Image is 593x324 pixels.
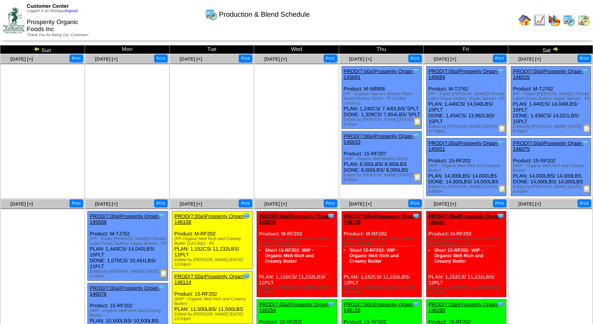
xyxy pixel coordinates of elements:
button: Print [154,54,168,63]
a: [DATE] [+] [349,201,371,207]
div: (FP-Organic Melt Rich and Creamy Butter (12/13oz) - IP) [174,237,252,246]
div: (FP-Organic Melt Rich and Creamy Butter (12/13oz) - IP) [344,237,422,246]
img: Tooltip [327,300,335,308]
div: Product: 15-RF202 PLAN: 11,500LBS / 11,500LBS [172,272,253,324]
button: Print [577,54,591,63]
div: (WIP - Organic Melt Rich and Creamy Butter) [174,297,252,306]
div: Product: M-TJ762 PLAN: 1,440CS / 14,040LBS / 15PLT DONE: 1,434CS / 13,982LBS / 15PLT [426,66,506,136]
a: PROD(7:00a)Prosperity Organ-145694 [428,68,499,80]
a: PROD(7:00a)Prosperity Organ-145691 [344,68,414,80]
a: (logout) [64,9,78,13]
img: Tooltip [158,212,166,220]
span: [DATE] [+] [349,56,371,62]
a: PROD(7:00a)Prosperity Organ-146076 [90,285,160,297]
a: PROD(7:00a)Prosperity Organ-146154 [259,301,329,313]
div: Edited by [PERSON_NAME] [DATE] 10:03pm [174,312,252,321]
img: Tooltip [497,67,505,75]
img: Production Report [583,185,591,192]
img: arrowright.gif [552,46,558,52]
img: Production Report [414,173,421,181]
td: Mon [85,45,170,54]
a: PROD(7:00a)Prosperity Organ-146156 [344,301,414,313]
img: line_graph.gif [533,14,546,26]
img: graph.gif [548,14,560,26]
img: Tooltip [243,272,250,280]
img: Tooltip [412,300,420,308]
a: Short 15-RF202: WIP - Organic Melt Rich and Creamy Butter [350,247,399,264]
button: Print [239,54,252,63]
img: Production Report [498,185,506,192]
span: [DATE] [+] [264,56,287,62]
img: Tooltip [158,284,166,292]
a: [DATE] [+] [433,201,456,207]
a: [DATE] [+] [518,56,541,62]
img: Tooltip [581,67,589,75]
a: PROD(7:00a)Prosperity Organ-146075 [513,140,583,152]
div: (WIP - Organic Melt Rich and Creamy Butter) [90,308,168,318]
div: (FP - Organic Nature's Basket Plant-Based Buttery Sticks - IP (12/8oz cartons)) [344,92,422,106]
div: Edited by [PERSON_NAME] [DATE] 10:37pm [344,286,422,295]
a: [DATE] [+] [433,56,456,62]
span: Production & Blend Schedule [219,10,310,19]
a: PROD(7:00a)Prosperity Organ-146136 [344,213,418,225]
div: Edited by [PERSON_NAME] [DATE] 10:34pm [428,124,506,134]
div: (FP-Organic Melt Rich and Creamy Butter (12/13oz) - IP) [259,237,337,246]
div: (FP - Trader [PERSON_NAME]'s Private Label Oranic Buttery Vegan Spread - IP) [90,237,168,246]
a: [DATE] [+] [95,201,118,207]
img: Tooltip [497,300,505,308]
div: (WIP - Organic Melt Rich and Creamy Butter) [513,164,591,173]
span: Customer Center [27,3,69,9]
span: [DATE] [+] [95,56,118,62]
div: Product: M-RF202 PLAN: 1,152CS / 11,232LBS / 12PLT [342,211,422,297]
img: Tooltip [581,139,589,147]
a: PROD(7:00a)Prosperity Organ-146114 [174,273,244,285]
div: Product: M-TJ762 PLAN: 1,440CS / 14,040LBS / 15PLT DONE: 1,076CS / 10,491LBS / 11PLT [88,211,168,281]
div: Product: M-RF202 PLAN: 1,152CS / 11,232LBS / 12PLT [257,211,337,297]
div: Product: 15-RF207 PLAN: 8,000LBS / 8,000LBS DONE: 8,000LBS / 8,000LBS [342,131,422,185]
button: Print [239,199,252,207]
a: [DATE] [+] [264,201,287,207]
button: Print [69,54,83,63]
span: Thank You for Being Our Customer! [27,33,88,37]
button: Print [408,54,422,63]
img: calendarprod.gif [563,14,575,26]
img: Tooltip [497,212,505,220]
a: [DATE] [+] [518,201,541,207]
div: (FP - Trader [PERSON_NAME]'s Private Label Oranic Buttery Vegan Spread - IP) [428,92,506,101]
div: (WIP - Organic Melt Rich and Creamy Butter) [428,164,506,173]
img: Tooltip [327,212,335,220]
div: Edited by [PERSON_NAME] [DATE] 10:04pm [174,258,252,267]
a: PROD(7:00a)Prosperity Organ-145931 [428,140,499,152]
button: Print [577,199,591,207]
a: [DATE] [+] [180,56,202,62]
div: Product: M-RF202 PLAN: 1,152CS / 11,232LBS / 12PLT [426,211,506,297]
img: Tooltip [412,132,420,140]
td: Thu [339,45,423,54]
div: Product: 15-RF202 PLAN: 14,000LBS / 14,000LBS DONE: 14,000LBS / 14,000LBS [511,138,591,196]
div: Edited by [PERSON_NAME] [DATE] 9:21pm [344,117,422,127]
a: [DATE] [+] [180,201,202,207]
a: PROD(7:00a)Prosperity Organ-145938 [90,213,160,225]
img: Production Report [160,269,168,277]
td: Sat [508,45,593,54]
div: Product: 15-RF202 PLAN: 14,000LBS / 14,000LBS DONE: 14,000LBS / 14,000LBS [426,138,506,196]
div: Edited by [PERSON_NAME] [DATE] 4:42pm [513,185,591,194]
div: Product: M-RF202 PLAN: 1,152CS / 11,232LBS / 12PLT [172,211,253,269]
img: Production Report [414,117,421,125]
a: PROD(7:00a)Prosperity Organ-146141 [428,213,502,225]
a: [DATE] [+] [10,56,33,62]
button: Print [154,199,168,207]
img: calendarinout.gif [577,14,590,26]
img: calendarprod.gif [205,8,217,21]
div: Edited by [PERSON_NAME] [DATE] 8:08pm [259,286,337,295]
div: Product: M-TJ762 PLAN: 1,440CS / 14,040LBS / 15PLT DONE: 1,438CS / 14,021LBS / 15PLT [511,66,591,136]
